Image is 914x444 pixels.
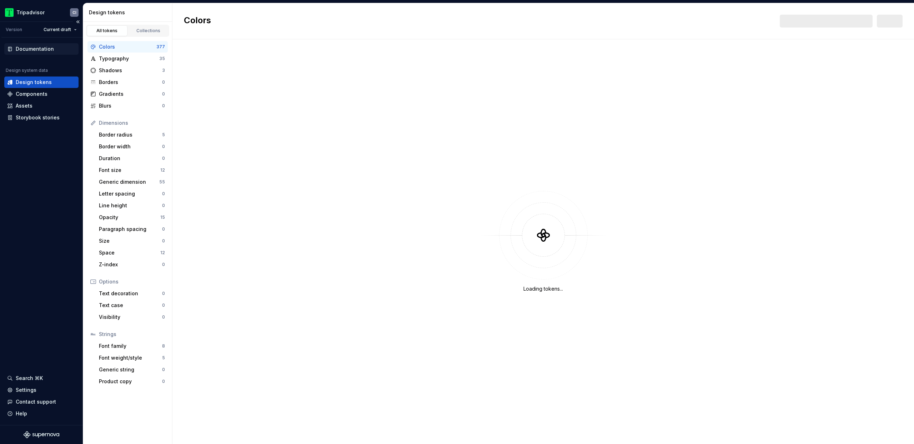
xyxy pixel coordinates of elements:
[87,77,168,88] a: Borders0
[160,167,165,173] div: 12
[6,68,48,73] div: Design system data
[4,408,79,419] button: Help
[162,91,165,97] div: 0
[96,223,168,235] a: Paragraph spacing0
[162,191,165,197] div: 0
[160,214,165,220] div: 15
[99,290,162,297] div: Text decoration
[16,90,47,98] div: Components
[99,143,162,150] div: Border width
[99,167,160,174] div: Font size
[89,28,125,34] div: All tokens
[99,55,159,62] div: Typography
[99,237,162,245] div: Size
[4,100,79,112] a: Assets
[5,8,14,17] img: 0ed0e8b8-9446-497d-bad0-376821b19aa5.png
[1,5,81,20] button: TripadvisorCI
[4,88,79,100] a: Components
[162,132,165,138] div: 5
[99,278,165,285] div: Options
[96,176,168,188] a: Generic dimension55
[96,164,168,176] a: Font size12
[89,9,169,16] div: Design tokens
[99,261,162,268] div: Z-index
[4,77,79,88] a: Design tokens
[162,226,165,232] div: 0
[96,200,168,211] a: Line height0
[87,65,168,76] a: Shadows3
[99,43,156,50] div: Colors
[99,67,162,74] div: Shadows
[16,45,54,53] div: Documentation
[96,247,168,258] a: Space12
[162,156,165,161] div: 0
[96,352,168,364] a: Font weight/style5
[72,10,76,15] div: CI
[96,212,168,223] a: Opacity15
[99,331,165,338] div: Strings
[99,226,162,233] div: Paragraph spacing
[96,288,168,299] a: Text decoration0
[16,102,32,109] div: Assets
[162,103,165,109] div: 0
[96,311,168,323] a: Visibility0
[159,56,165,61] div: 35
[40,25,80,35] button: Current draft
[87,41,168,53] a: Colors377
[96,340,168,352] a: Font family8
[162,291,165,296] div: 0
[16,386,36,394] div: Settings
[159,179,165,185] div: 55
[4,384,79,396] a: Settings
[96,259,168,270] a: Z-index0
[24,431,59,438] svg: Supernova Logo
[96,300,168,311] a: Text case0
[96,129,168,140] a: Border radius5
[73,17,83,27] button: Collapse sidebar
[96,188,168,199] a: Letter spacing0
[87,53,168,64] a: Typography35
[99,302,162,309] div: Text case
[96,364,168,375] a: Generic string0
[162,144,165,149] div: 0
[99,90,162,98] div: Gradients
[44,27,71,33] span: Current draft
[99,378,162,385] div: Product copy
[16,79,52,86] div: Design tokens
[162,79,165,85] div: 0
[99,366,162,373] div: Generic string
[162,355,165,361] div: 5
[162,203,165,208] div: 0
[16,114,60,121] div: Storybook stories
[16,375,43,382] div: Search ⌘K
[99,314,162,321] div: Visibility
[162,238,165,244] div: 0
[4,112,79,123] a: Storybook stories
[96,141,168,152] a: Border width0
[16,410,27,417] div: Help
[96,376,168,387] a: Product copy0
[160,250,165,256] div: 12
[99,190,162,197] div: Letter spacing
[87,88,168,100] a: Gradients0
[99,214,160,221] div: Opacity
[99,119,165,127] div: Dimensions
[162,302,165,308] div: 0
[131,28,166,34] div: Collections
[16,9,45,16] div: Tripadvisor
[99,131,162,138] div: Border radius
[162,367,165,373] div: 0
[162,68,165,73] div: 3
[162,379,165,384] div: 0
[4,373,79,384] button: Search ⌘K
[4,396,79,408] button: Contact support
[99,155,162,162] div: Duration
[96,153,168,164] a: Duration0
[523,285,563,292] div: Loading tokens...
[99,202,162,209] div: Line height
[162,314,165,320] div: 0
[162,262,165,267] div: 0
[99,79,162,86] div: Borders
[99,178,159,186] div: Generic dimension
